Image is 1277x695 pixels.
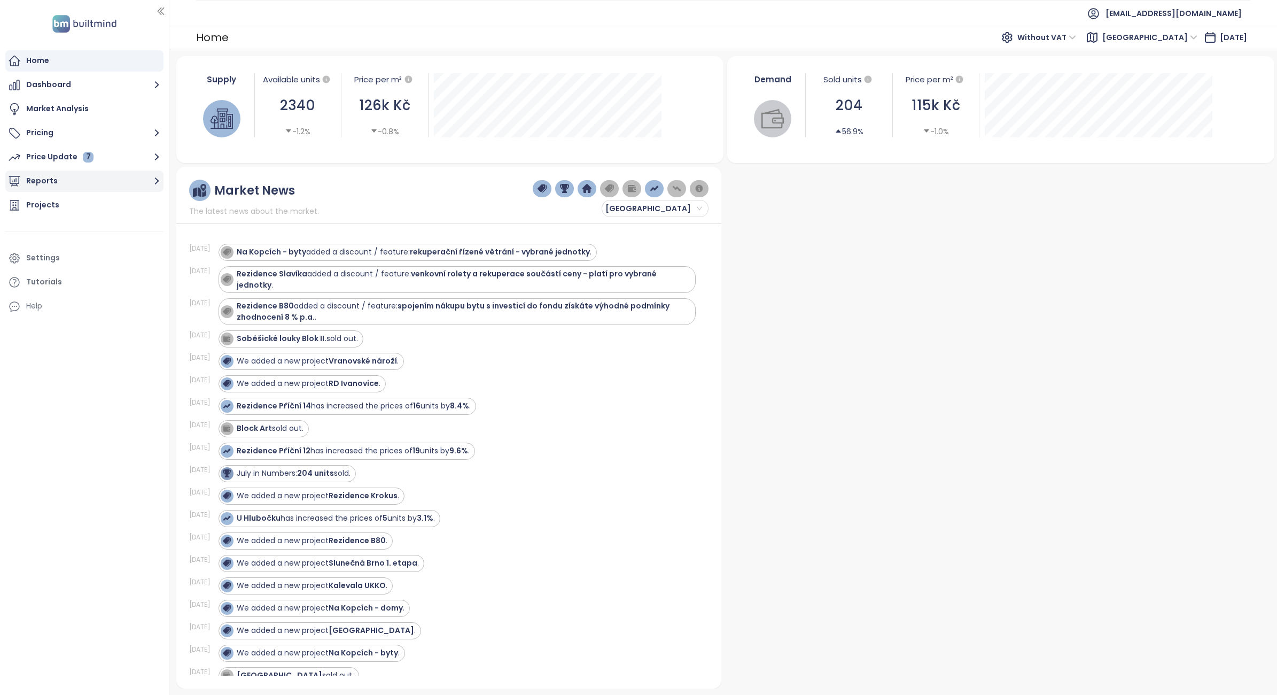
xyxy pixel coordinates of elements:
img: trophy-dark-blue.png [560,184,570,194]
strong: 16 [413,400,421,411]
strong: 8.4% [450,400,469,411]
strong: Rezidence B80 [237,300,294,311]
div: [DATE] [189,510,216,520]
div: Projects [26,198,59,212]
div: [DATE] [189,398,216,407]
div: Market Analysis [26,102,89,115]
strong: Vranovské nároží [329,356,397,366]
button: Reports [5,171,163,192]
strong: RD Ivanovice [329,378,379,389]
div: [DATE] [189,244,216,253]
div: We added a new project . [237,535,387,546]
div: We added a new project . [237,490,399,501]
div: 204 [811,95,887,117]
div: added a discount / feature: . [237,268,690,291]
div: has increased the prices of units by . [237,513,435,524]
div: [DATE] [189,622,216,632]
div: sold out. [237,670,354,681]
div: Market News [214,184,295,197]
span: Brno [605,200,702,217]
a: Projects [5,195,163,216]
div: sold out. [237,333,358,344]
img: icon [223,380,230,387]
img: home-dark-blue.png [582,184,592,194]
strong: U Hlubočku [237,513,281,523]
div: [DATE] [189,266,216,276]
img: icon [223,492,230,499]
a: Home [5,50,163,72]
div: Tutorials [26,275,62,289]
span: caret-down [923,127,930,135]
span: Without VAT [1017,29,1076,45]
img: icon [223,537,230,544]
strong: Kalevala UKKO [329,580,386,591]
div: [DATE] [189,443,216,452]
img: icon [223,402,230,410]
strong: Na Kopcích - byty [329,647,398,658]
div: Help [26,299,42,313]
a: Settings [5,248,163,269]
div: added a discount / feature: . [237,246,591,258]
span: [EMAIL_ADDRESS][DOMAIN_NAME] [1105,1,1242,26]
div: [DATE] [189,298,216,308]
div: We added a new project . [237,647,400,659]
div: [DATE] [189,330,216,340]
div: added a discount / feature: . [237,300,690,323]
div: [DATE] [189,645,216,654]
strong: Soběšické louky Blok II. [237,333,326,344]
div: Price per m² [354,73,402,86]
div: 115k Kč [898,95,974,117]
div: sold out. [237,423,303,434]
img: icon [223,582,230,589]
img: price-increases.png [650,184,659,194]
div: Supply [194,73,249,86]
img: price-tag-grey.png [605,184,614,194]
img: icon [223,357,230,365]
span: Brno [1102,29,1197,45]
strong: 204 units [297,468,334,478]
button: Dashboard [5,74,163,96]
span: [DATE] [1220,32,1247,43]
img: icon [223,627,230,634]
a: Market Analysis [5,98,163,120]
img: logo [49,13,120,35]
img: icon [223,307,230,315]
button: Price Update 7 [5,146,163,168]
div: [DATE] [189,375,216,385]
img: ruler [193,184,206,197]
span: caret-up [835,127,842,135]
div: We added a new project . [237,625,416,636]
img: icon [223,649,230,657]
img: icon [223,559,230,567]
div: Available units [260,73,336,86]
div: 56.9% [835,126,863,137]
div: 7 [83,152,94,163]
strong: rekuperační řízené větrání - vybrané jednotky [410,246,590,257]
strong: 5 [383,513,387,523]
strong: venkovní rolety a rekuperace součástí ceny - platí pro vybrané jednotky [237,268,657,290]
img: price-tag-dark-blue.png [538,184,547,194]
div: 2340 [260,95,336,117]
strong: Rezidence Krokus [329,490,398,501]
div: We added a new project . [237,378,380,389]
img: icon [223,275,230,283]
div: Price Update [26,150,94,164]
img: icon [223,248,230,256]
div: We added a new project . [237,356,399,367]
span: caret-down [285,127,292,135]
span: caret-down [370,127,378,135]
img: icon [223,604,230,612]
div: [DATE] [189,577,216,587]
a: Tutorials [5,272,163,293]
button: Pricing [5,122,163,144]
div: [DATE] [189,667,216,677]
div: We added a new project . [237,558,419,569]
strong: 19 [412,445,420,456]
strong: [GEOGRAPHIC_DATA] [237,670,322,681]
div: [DATE] [189,488,216,497]
img: icon [223,335,230,342]
div: Home [26,54,49,67]
strong: Na Kopcích - byty [237,246,306,257]
img: icon [223,671,230,679]
img: icon [223,447,230,454]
